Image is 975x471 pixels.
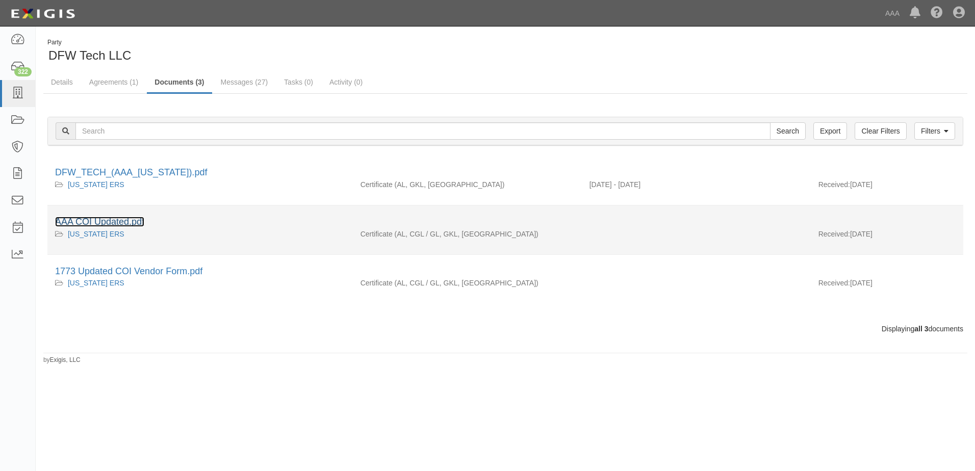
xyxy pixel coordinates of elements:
[880,3,905,23] a: AAA
[818,278,850,288] p: Received:
[55,278,345,288] div: Texas ERS
[55,216,956,229] div: AAA COI Updated.pdf
[811,179,963,195] div: [DATE]
[8,5,78,23] img: logo-5460c22ac91f19d4615b14bd174203de0afe785f0fc80cf4dbbc73dc1793850b.png
[582,229,811,229] div: Effective - Expiration
[43,356,81,364] small: by
[811,278,963,293] div: [DATE]
[582,179,811,190] div: Effective 02/06/2025 - Expiration 02/06/2026
[50,356,81,363] a: Exigis, LLC
[813,122,847,140] a: Export
[914,325,928,333] b: all 3
[68,230,124,238] a: [US_STATE] ERS
[68,180,124,189] a: [US_STATE] ERS
[55,229,345,239] div: Texas ERS
[43,38,498,64] div: DFW Tech LLC
[818,229,850,239] p: Received:
[582,278,811,278] div: Effective - Expiration
[47,38,131,47] div: Party
[147,72,212,94] a: Documents (3)
[322,72,370,92] a: Activity (0)
[811,229,963,244] div: [DATE]
[55,166,956,179] div: DFW_TECH_(AAA_TEXAS).pdf
[48,48,131,62] span: DFW Tech LLC
[213,72,276,92] a: Messages (27)
[14,67,32,76] div: 322
[914,122,955,140] a: Filters
[931,7,943,19] i: Help Center - Complianz
[770,122,806,140] input: Search
[68,279,124,287] a: [US_STATE] ERS
[818,179,850,190] p: Received:
[43,72,81,92] a: Details
[82,72,146,92] a: Agreements (1)
[55,217,144,227] a: AAA COI Updated.pdf
[55,265,956,278] div: 1773 Updated COI Vendor Form.pdf
[353,179,582,190] div: Auto Liability Garage Keepers Liability On-Hook
[75,122,771,140] input: Search
[353,229,582,239] div: Auto Liability Commercial General Liability / Garage Liability Garage Keepers Liability On-Hook
[55,179,345,190] div: Texas ERS
[276,72,321,92] a: Tasks (0)
[353,278,582,288] div: Auto Liability Commercial General Liability / Garage Liability Garage Keepers Liability On-Hook
[55,266,202,276] a: 1773 Updated COI Vendor Form.pdf
[40,324,971,334] div: Displaying documents
[855,122,906,140] a: Clear Filters
[55,167,207,177] a: DFW_TECH_(AAA_[US_STATE]).pdf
